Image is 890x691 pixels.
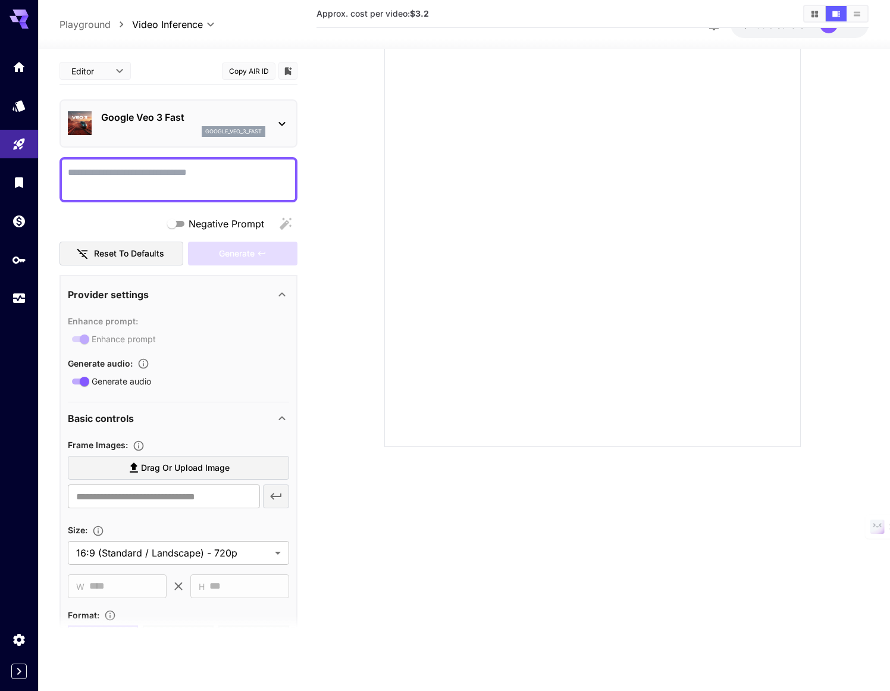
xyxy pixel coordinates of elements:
p: Basic controls [68,411,134,426]
button: Add to library [283,64,293,78]
span: Generate audio [92,375,151,387]
div: Settings [12,632,26,647]
button: Show videos in grid view [804,6,825,21]
div: Provider settings [68,280,289,309]
span: H [199,580,205,593]
div: Google Veo 3 Fastgoogle_veo_3_fast [68,105,289,142]
div: Show videos in grid viewShow videos in video viewShow videos in list view [803,5,869,23]
span: Generate audio : [68,358,133,368]
button: Expand sidebar [11,664,27,679]
span: Size : [68,525,87,535]
span: 16:9 (Standard / Landscape) - 720p [76,546,270,560]
div: Wallet [12,214,26,229]
nav: breadcrumb [59,17,132,32]
button: Reset to defaults [59,242,183,266]
div: Playground [12,137,26,152]
a: Playground [59,17,111,32]
div: Basic controls [68,404,289,433]
button: Adjust the dimensions of the generated image by specifying its width and height in pixels, or sel... [87,525,109,537]
button: Show videos in video view [826,6,847,21]
span: Video Inference [132,17,203,32]
span: Approx. cost per video: [316,8,429,18]
div: Models [12,98,26,113]
div: Library [12,175,26,190]
span: Editor [71,65,108,77]
div: Usage [12,291,26,306]
button: Copy AIR ID [222,62,275,80]
p: Google Veo 3 Fast [101,110,265,124]
p: google_veo_3_fast [205,127,262,136]
div: Home [12,60,26,74]
button: Show videos in list view [847,6,867,21]
label: Drag or upload image [68,456,289,480]
span: Drag or upload image [141,461,230,476]
div: API Keys [12,252,26,267]
button: Choose the file format for the output video. [99,609,121,621]
span: credits left [769,20,810,30]
p: Provider settings [68,287,149,302]
button: Upload frame images. [128,440,149,452]
span: $2.00 [742,20,769,30]
span: Frame Images : [68,440,128,450]
b: $3.2 [410,8,429,18]
span: Format : [68,610,99,620]
span: Negative Prompt [189,217,264,231]
span: W [76,580,84,593]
